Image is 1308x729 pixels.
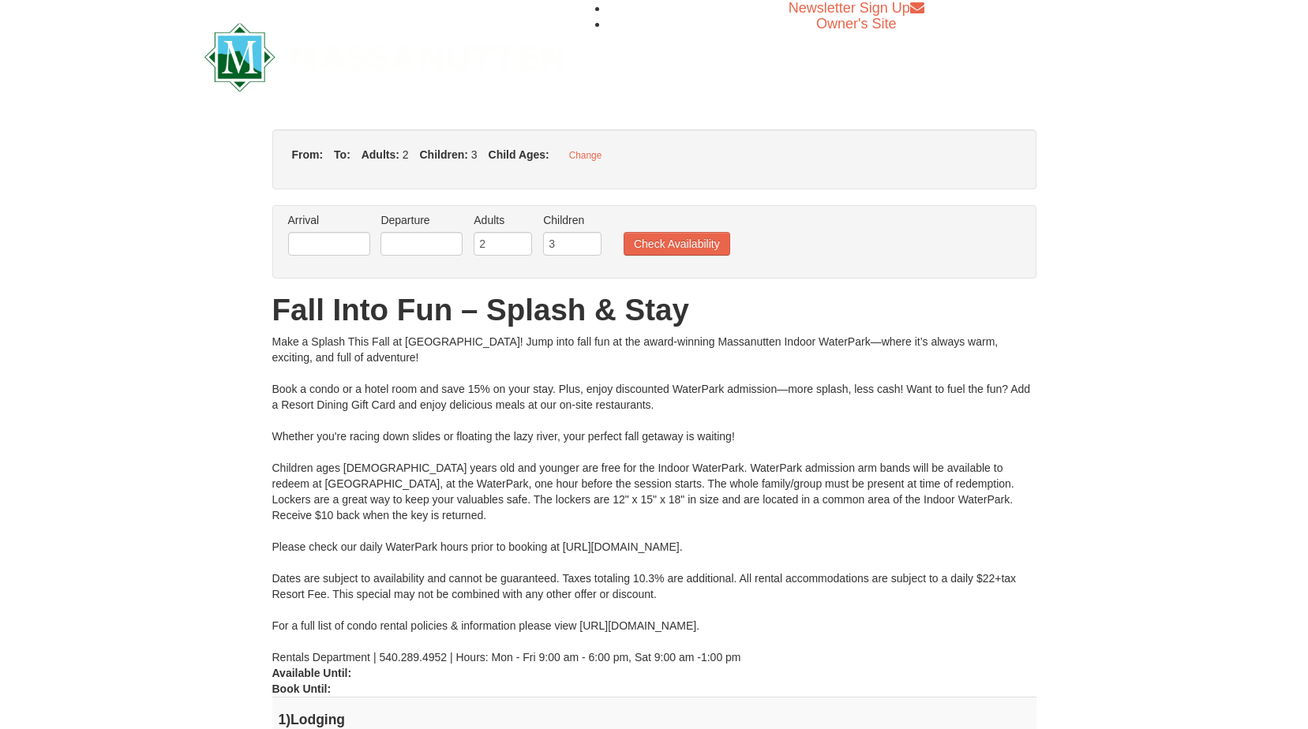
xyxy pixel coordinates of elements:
[543,212,602,228] label: Children
[286,712,290,727] span: )
[279,712,1030,727] h4: 1 Lodging
[403,148,409,161] span: 2
[204,23,566,92] img: Massanutten Resort Logo
[474,212,532,228] label: Adults
[272,294,1036,326] h1: Fall Into Fun – Splash & Stay
[292,148,324,161] strong: From:
[272,334,1036,665] div: Make a Splash This Fall at [GEOGRAPHIC_DATA]! Jump into fall fun at the award-winning Massanutten...
[334,148,350,161] strong: To:
[489,148,549,161] strong: Child Ages:
[624,232,730,256] button: Check Availability
[471,148,478,161] span: 3
[288,212,370,228] label: Arrival
[204,36,566,73] a: Massanutten Resort
[272,682,332,695] strong: Book Until:
[419,148,467,161] strong: Children:
[272,667,352,679] strong: Available Until:
[362,148,399,161] strong: Adults:
[816,16,896,32] a: Owner's Site
[560,145,611,166] button: Change
[380,212,463,228] label: Departure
